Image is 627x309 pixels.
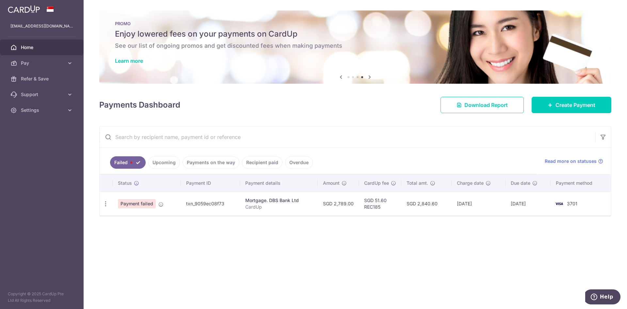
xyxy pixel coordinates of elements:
span: Settings [21,107,64,113]
h6: See our list of ongoing promos and get discounted fees when making payments [115,42,596,50]
p: PROMO [115,21,596,26]
span: Pay [21,60,64,66]
a: Upcoming [148,156,180,169]
img: Bank Card [553,200,566,208]
a: Recipient paid [242,156,282,169]
a: Failed [110,156,146,169]
input: Search by recipient name, payment id or reference [100,127,595,147]
a: Download Report [441,97,524,113]
td: [DATE] [452,192,506,215]
td: [DATE] [506,192,551,215]
a: Learn more [115,58,143,64]
span: Read more on statuses [545,158,597,164]
th: Payment details [240,175,318,192]
p: CardUp [245,204,313,210]
a: Overdue [285,156,313,169]
a: Read more on statuses [545,158,603,164]
div: Mortgage. DBS Bank Ltd [245,197,313,204]
th: Payment method [551,175,611,192]
span: CardUp fee [364,180,389,186]
span: 3701 [567,201,577,206]
td: SGD 2,840.60 [401,192,452,215]
p: [EMAIL_ADDRESS][DOMAIN_NAME] [10,23,73,29]
a: Payments on the way [183,156,239,169]
td: SGD 2,789.00 [318,192,359,215]
span: Support [21,91,64,98]
a: Create Payment [532,97,611,113]
img: Latest Promos banner [99,10,611,84]
h4: Payments Dashboard [99,99,180,111]
h5: Enjoy lowered fees on your payments on CardUp [115,29,596,39]
span: Home [21,44,64,51]
span: Create Payment [555,101,595,109]
span: Amount [323,180,340,186]
span: Refer & Save [21,76,64,82]
span: Download Report [464,101,508,109]
th: Payment ID [181,175,240,192]
td: txn_9059ec08f73 [181,192,240,215]
td: SGD 51.60 REC185 [359,192,401,215]
img: CardUp [8,5,40,13]
span: Due date [511,180,530,186]
span: Total amt. [407,180,428,186]
span: Status [118,180,132,186]
span: Charge date [457,180,484,186]
iframe: Opens a widget where you can find more information [585,289,620,306]
span: Payment failed [118,199,156,208]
